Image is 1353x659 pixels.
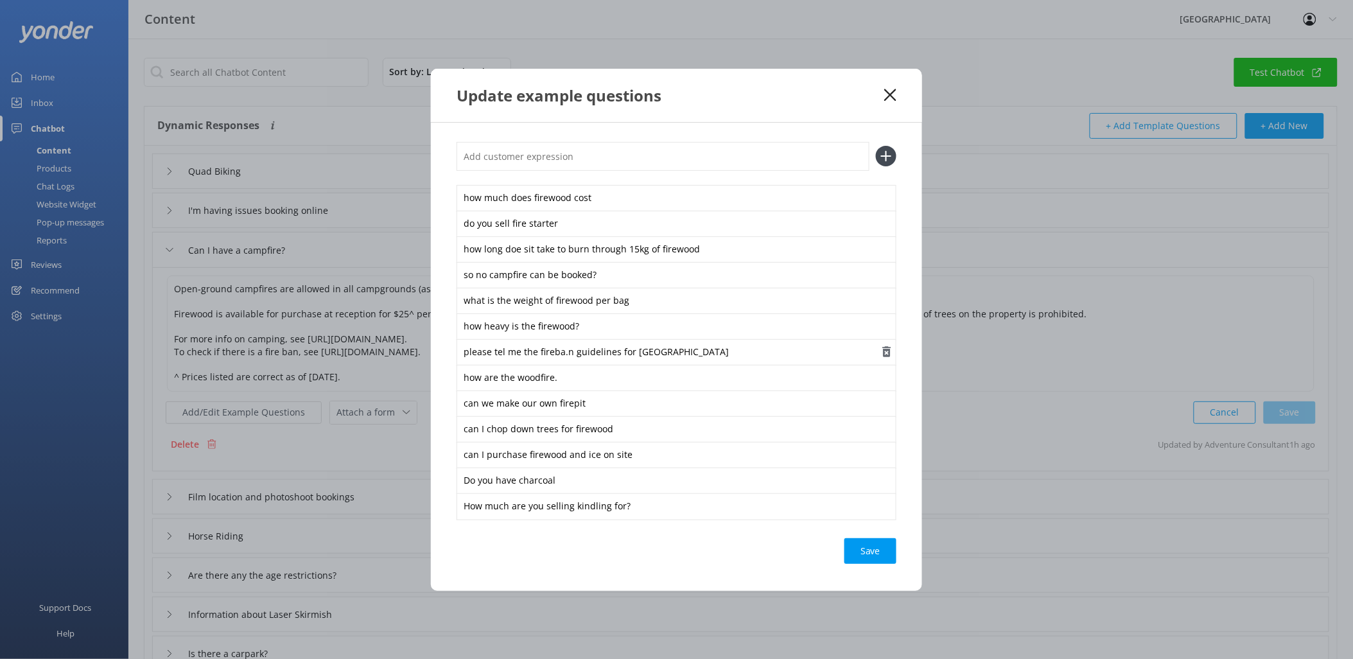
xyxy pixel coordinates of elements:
div: can I purchase firewood and ice on site [457,442,896,469]
button: Save [844,538,896,564]
div: how are the woodfire. [457,365,896,392]
div: do you sell fire starter [457,211,896,238]
div: please tel me the fireba.n guidelines for [GEOGRAPHIC_DATA] [457,339,896,366]
div: how long doe sit take to burn through 15kg of firewood [457,236,896,263]
div: what is the weight of firewood per bag [457,288,896,315]
div: can I chop down trees for firewood [457,416,896,443]
button: Close [884,89,896,101]
div: How much are you selling kindling for? [457,493,896,520]
div: can we make our own firepit [457,391,896,417]
div: Do you have charcoal [457,468,896,495]
div: Update example questions [457,85,884,106]
input: Add customer expression [457,142,869,171]
div: how much does firewood cost [457,185,896,212]
div: how heavy is the firewood? [457,313,896,340]
div: so no campfire can be booked? [457,262,896,289]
